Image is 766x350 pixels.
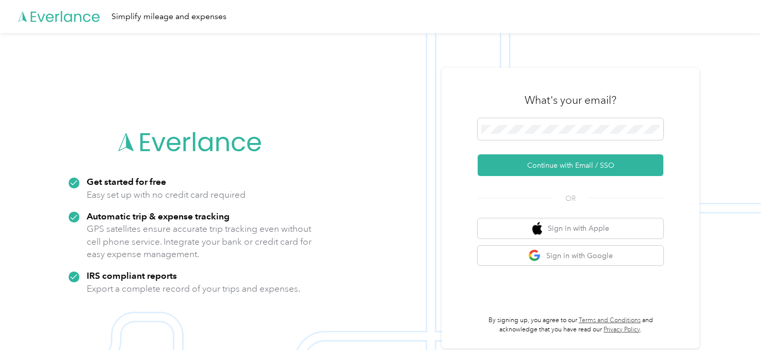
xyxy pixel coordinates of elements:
[87,222,312,261] p: GPS satellites ensure accurate trip tracking even without cell phone service. Integrate your bank...
[87,176,166,187] strong: Get started for free
[111,10,226,23] div: Simplify mileage and expenses
[478,246,663,266] button: google logoSign in with Google
[552,193,589,204] span: OR
[87,282,300,295] p: Export a complete record of your trips and expenses.
[87,270,177,281] strong: IRS compliant reports
[478,316,663,334] p: By signing up, you agree to our and acknowledge that you have read our .
[87,211,230,221] strong: Automatic trip & expense tracking
[579,316,641,324] a: Terms and Conditions
[532,222,543,235] img: apple logo
[478,154,663,176] button: Continue with Email / SSO
[478,218,663,238] button: apple logoSign in with Apple
[525,93,616,107] h3: What's your email?
[87,188,246,201] p: Easy set up with no credit card required
[604,326,640,333] a: Privacy Policy
[528,249,541,262] img: google logo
